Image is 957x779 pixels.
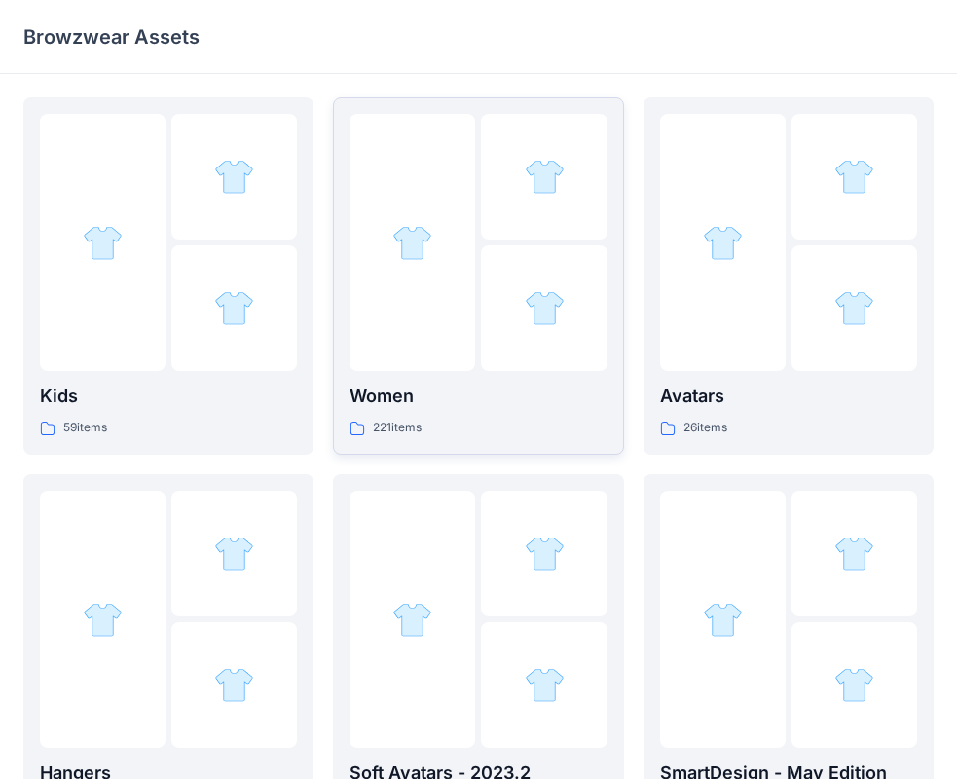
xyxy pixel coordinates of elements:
[392,600,432,640] img: folder 1
[63,418,107,438] p: 59 items
[23,23,200,51] p: Browzwear Assets
[350,383,607,410] p: Women
[834,157,874,197] img: folder 2
[683,418,727,438] p: 26 items
[214,665,254,705] img: folder 3
[834,288,874,328] img: folder 3
[83,223,123,263] img: folder 1
[333,97,623,455] a: folder 1folder 2folder 3Women221items
[644,97,934,455] a: folder 1folder 2folder 3Avatars26items
[392,223,432,263] img: folder 1
[83,600,123,640] img: folder 1
[525,157,565,197] img: folder 2
[703,600,743,640] img: folder 1
[525,665,565,705] img: folder 3
[834,665,874,705] img: folder 3
[23,97,313,455] a: folder 1folder 2folder 3Kids59items
[660,383,917,410] p: Avatars
[525,288,565,328] img: folder 3
[214,534,254,574] img: folder 2
[834,534,874,574] img: folder 2
[373,418,422,438] p: 221 items
[40,383,297,410] p: Kids
[703,223,743,263] img: folder 1
[214,157,254,197] img: folder 2
[525,534,565,574] img: folder 2
[214,288,254,328] img: folder 3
